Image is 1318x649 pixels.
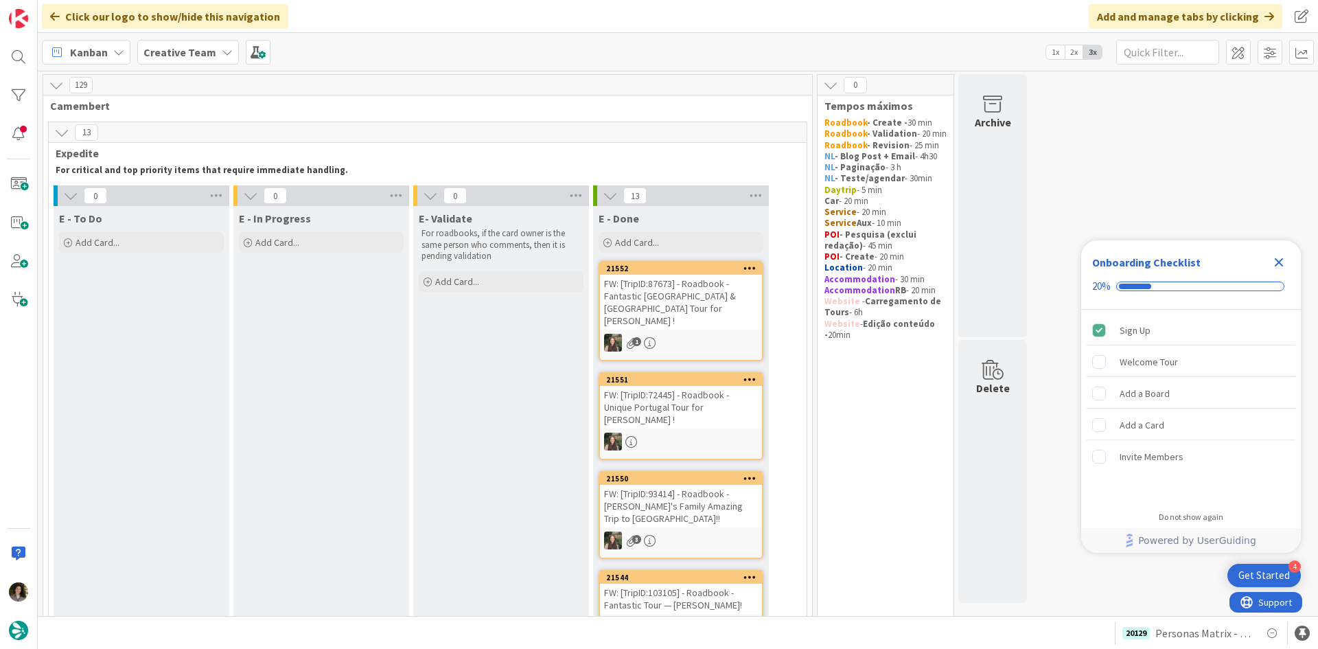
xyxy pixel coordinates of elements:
p: - 3 h [824,162,947,173]
p: - 30min [824,173,947,184]
a: 21552FW: [TripID:87673] - Roadbook - Fantastic [GEOGRAPHIC_DATA] & [GEOGRAPHIC_DATA] Tour for [PE... [599,261,763,361]
div: Checklist progress: 20% [1092,280,1290,293]
strong: POI [824,251,840,262]
b: Creative Team [143,45,216,59]
div: Add a Board [1120,385,1170,402]
div: Invite Members is incomplete. [1087,442,1295,472]
p: - 20min [824,319,947,341]
p: - 10 min [824,218,947,229]
div: Add a Card [1120,417,1164,433]
p: 30 min [824,117,947,128]
img: IG [604,532,622,549]
div: 21551FW: [TripID:72445] - Roadbook - Unique Portugal Tour for [PERSON_NAME] ! [600,374,762,429]
strong: Website [824,318,860,330]
div: Do not show again [1159,512,1223,523]
span: E - In Progress [239,212,311,225]
div: Footer [1081,528,1301,553]
span: E- Validate [419,212,472,225]
p: - 20 min [824,285,947,296]
div: FW: [TripID:87673] - Roadbook - Fantastic [GEOGRAPHIC_DATA] & [GEOGRAPHIC_DATA] Tour for [PERSON_... [600,275,762,330]
div: 21550 [606,474,762,483]
span: 0 [443,187,467,204]
div: FW: [TripID:93414] - Roadbook - [PERSON_NAME]'s Family Amazing Trip to [GEOGRAPHIC_DATA]!! [600,485,762,527]
div: Sign Up is complete. [1087,315,1295,345]
input: Quick Filter... [1116,40,1219,65]
strong: - Create [840,251,875,262]
span: 13 [623,187,647,204]
div: Close Checklist [1268,251,1290,273]
p: - - 6h [824,296,947,319]
p: For roadbooks, if the card owner is the same person who comments, then it is pending validation [421,228,581,262]
div: Checklist Container [1081,240,1301,553]
a: 21550FW: [TripID:93414] - Roadbook - [PERSON_NAME]'s Family Amazing Trip to [GEOGRAPHIC_DATA]!!IG [599,471,763,559]
strong: POI [824,229,840,240]
span: Kanban [70,44,108,60]
div: 21544FW: [TripID:103105] - Roadbook - Fantastic Tour — [PERSON_NAME]! [600,571,762,614]
strong: - Revision [867,139,910,151]
span: 1 [632,337,641,346]
strong: - Pesquisa (exclui redação) [824,229,918,251]
span: Add Card... [255,236,299,249]
img: IG [604,433,622,451]
span: 3x [1083,45,1102,59]
strong: NL [824,161,835,173]
span: 0 [844,77,867,93]
strong: Roadbook [824,128,867,139]
span: E - Done [599,212,639,225]
div: 21544 [606,573,762,582]
strong: Roadbook [824,117,867,128]
span: E - To Do [59,212,102,225]
span: 2x [1065,45,1083,59]
div: FW: [TripID:72445] - Roadbook - Unique Portugal Tour for [PERSON_NAME] ! [600,386,762,429]
p: - 25 min [824,140,947,151]
div: Add and manage tabs by clicking [1089,4,1282,29]
strong: Carregamento de Tours [824,295,943,318]
p: - 20 min [824,128,947,139]
div: IG [600,334,762,352]
span: Add Card... [76,236,119,249]
a: 21544FW: [TripID:103105] - Roadbook - Fantastic Tour — [PERSON_NAME]! [599,570,763,646]
span: 1x [1046,45,1065,59]
div: Click our logo to show/hide this navigation [42,4,288,29]
div: 21552 [606,264,762,273]
div: 20% [1092,280,1111,293]
div: Sign Up [1120,322,1151,339]
div: Delete [976,380,1010,396]
strong: Website [824,295,860,307]
span: 13 [75,124,98,141]
div: 21550 [600,472,762,485]
strong: Daytrip [824,184,857,196]
span: 3 [632,535,641,544]
strong: Accommodation [824,273,895,285]
p: - 20 min [824,251,947,262]
img: MS [9,582,28,602]
div: 21552FW: [TripID:87673] - Roadbook - Fantastic [GEOGRAPHIC_DATA] & [GEOGRAPHIC_DATA] Tour for [PE... [600,262,762,330]
span: Tempos máximos [824,99,936,113]
div: 21551 [606,375,762,385]
div: 21551 [600,374,762,386]
div: 20129 [1122,627,1150,639]
strong: RB [895,284,906,296]
p: - 45 min [824,229,947,252]
strong: - Paginação [835,161,886,173]
div: 4 [1288,560,1301,573]
strong: For critical and top priority items that require immediate handling. [56,164,348,176]
div: 21550FW: [TripID:93414] - Roadbook - [PERSON_NAME]'s Family Amazing Trip to [GEOGRAPHIC_DATA]!! [600,472,762,527]
img: Visit kanbanzone.com [9,9,28,28]
span: Powered by UserGuiding [1138,532,1256,549]
span: Support [29,2,62,19]
div: Get Started [1238,569,1290,582]
div: Checklist items [1081,310,1301,503]
strong: Edição conteúdo - [824,318,937,341]
span: Add Card... [435,275,479,288]
p: - 20 min [824,196,947,207]
div: Add a Card is incomplete. [1087,410,1295,440]
div: Archive [975,114,1011,130]
div: Welcome Tour [1120,354,1178,370]
span: 0 [264,187,287,204]
strong: NL [824,150,835,162]
strong: Location [824,262,863,273]
div: 21544 [600,571,762,584]
strong: Car [824,195,839,207]
div: FW: [TripID:103105] - Roadbook - Fantastic Tour — [PERSON_NAME]! [600,584,762,614]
